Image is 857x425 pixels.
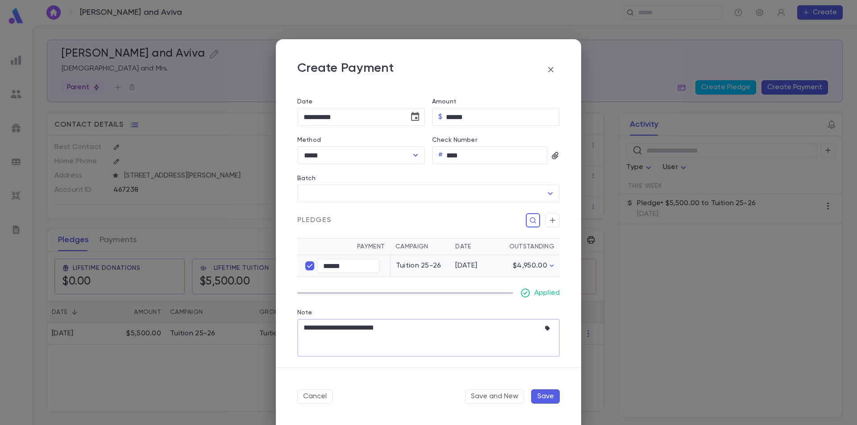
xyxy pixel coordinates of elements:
[297,239,390,255] th: Payment
[297,309,312,316] label: Note
[531,389,560,404] button: Save
[438,151,443,160] p: #
[534,289,560,297] p: Applied
[297,389,333,404] button: Cancel
[409,149,422,161] button: Open
[544,187,557,200] button: Open
[438,112,442,121] p: $
[297,136,321,144] label: Method
[455,261,492,270] div: [DATE]
[297,216,331,225] span: Pledges
[450,239,497,255] th: Date
[406,108,424,126] button: Choose date, selected date is Oct 5, 2025
[297,175,316,182] label: Batch
[432,136,477,144] label: Check Number
[465,389,524,404] button: Save and New
[497,239,560,255] th: Outstanding
[297,61,394,78] p: Create Payment
[497,255,560,277] td: $4,950.00
[390,239,450,255] th: Campaign
[432,98,456,105] label: Amount
[297,98,425,105] label: Date
[390,255,450,277] td: Tuition 25-26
